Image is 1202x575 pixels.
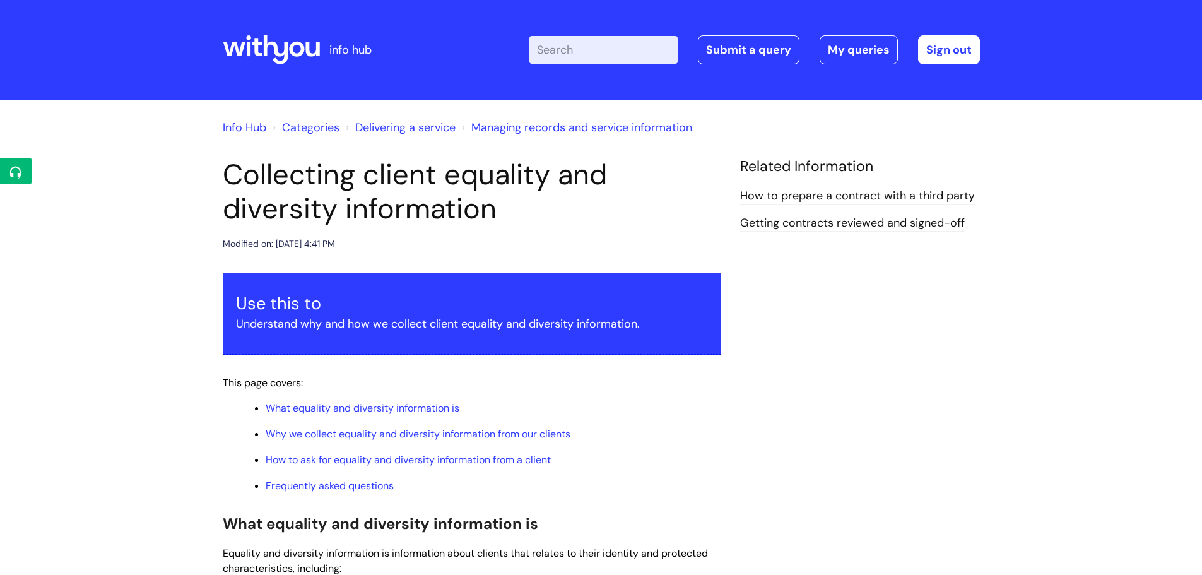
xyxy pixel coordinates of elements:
a: What equality and diversity information is [266,401,459,415]
p: Understand why and how we collect client equality and diversity information. [236,314,708,334]
a: Managing records and service information [471,120,692,135]
h3: Use this to [236,293,708,314]
a: How to ask for equality and diversity information from a client [266,453,551,466]
li: Managing records and service information [459,117,692,138]
h4: Related Information [740,158,980,175]
li: Solution home [269,117,339,138]
a: Getting contracts reviewed and signed-off [740,215,965,232]
li: Delivering a service [343,117,456,138]
a: Submit a query [698,35,799,64]
h1: Collecting client equality and diversity information [223,158,721,226]
a: Info Hub [223,120,266,135]
a: Frequently asked questions [266,479,394,492]
span: This page covers: [223,376,303,389]
a: Delivering a service [355,120,456,135]
a: My queries [820,35,898,64]
input: Search [529,36,678,64]
div: Modified on: [DATE] 4:41 PM [223,236,335,252]
div: | - [529,35,980,64]
p: info hub [329,40,372,60]
a: Sign out [918,35,980,64]
a: Why we collect equality and diversity information from our clients [266,427,570,441]
a: How to prepare a contract with a third party [740,188,975,205]
a: Categories [282,120,339,135]
span: What equality and diversity information is [223,514,538,533]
